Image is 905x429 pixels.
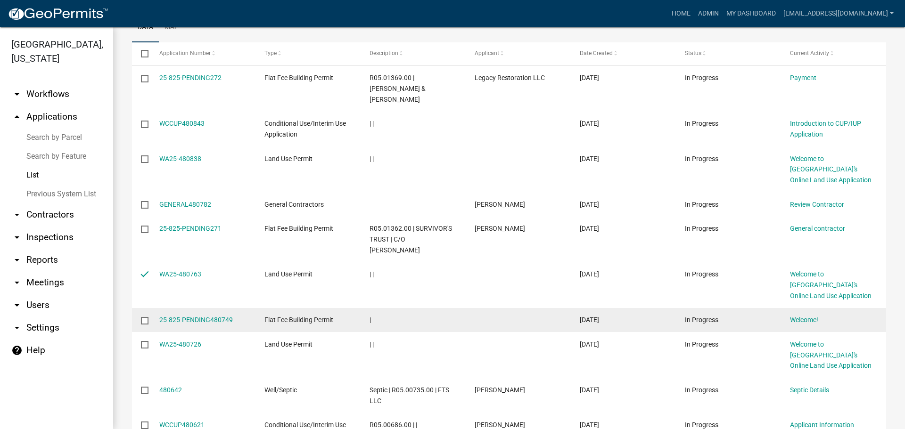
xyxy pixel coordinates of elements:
a: Septic Details [790,386,829,394]
a: WCCUP480843 [159,120,205,127]
datatable-header-cell: Type [255,42,360,65]
a: WA25-480763 [159,270,201,278]
i: arrow_drop_up [11,111,23,122]
span: Land Use Permit [264,270,313,278]
span: In Progress [685,74,718,81]
span: In Progress [685,421,718,429]
a: General contractor [790,225,845,232]
span: Applicant [475,50,499,57]
a: 25-825-PENDING480749 [159,316,233,324]
a: [EMAIL_ADDRESS][DOMAIN_NAME] [780,5,897,23]
i: arrow_drop_down [11,209,23,220]
i: arrow_drop_down [11,322,23,333]
datatable-header-cell: Application Number [150,42,255,65]
datatable-header-cell: Applicant [466,42,571,65]
a: 480642 [159,386,182,394]
span: 09/18/2025 [580,201,599,208]
a: 25-825-PENDING271 [159,225,222,232]
a: Welcome to [GEOGRAPHIC_DATA]'s Online Land Use Application [790,155,872,184]
a: Applicant Information [790,421,854,429]
span: Septic | R05.00735.00 | FTS LLC [370,386,449,405]
i: arrow_drop_down [11,277,23,288]
span: In Progress [685,120,718,127]
datatable-header-cell: Status [676,42,781,65]
span: Flat Fee Building Permit [264,74,333,81]
span: | | [370,270,374,278]
span: 09/18/2025 [580,386,599,394]
datatable-header-cell: Select [132,42,150,65]
span: In Progress [685,201,718,208]
span: In Progress [685,225,718,232]
span: R05.00686.00 | | [370,421,417,429]
span: Well/Septic [264,386,297,394]
span: In Progress [685,316,718,324]
span: 09/18/2025 [580,225,599,232]
span: Current Activity [790,50,829,57]
span: | | [370,155,374,162]
span: 09/18/2025 [580,270,599,278]
a: Welcome! [790,316,818,324]
span: In Progress [685,386,718,394]
i: arrow_drop_down [11,299,23,311]
i: arrow_drop_down [11,254,23,266]
span: Legacy Restoration LLC [475,74,545,81]
span: | | [370,340,374,348]
a: WCCUP480621 [159,421,205,429]
span: | [370,316,371,324]
span: Date Created [580,50,613,57]
a: Map [159,13,184,43]
span: Type [264,50,277,57]
span: Sam Nierman [475,225,525,232]
span: 09/18/2025 [580,421,599,429]
a: 25-825-PENDING272 [159,74,222,81]
span: Flat Fee Building Permit [264,225,333,232]
datatable-header-cell: Current Activity [781,42,886,65]
span: Sam Nierman [475,201,525,208]
a: WA25-480726 [159,340,201,348]
span: In Progress [685,155,718,162]
span: 09/19/2025 [580,155,599,162]
span: Application Number [159,50,211,57]
span: Land Use Permit [264,340,313,348]
datatable-header-cell: Description [361,42,466,65]
span: In Progress [685,270,718,278]
a: Review Contractor [790,201,844,208]
span: In Progress [685,340,718,348]
a: Data [132,13,159,43]
span: General Contractors [264,201,324,208]
a: Home [668,5,694,23]
i: arrow_drop_down [11,232,23,243]
a: Admin [694,5,723,23]
i: help [11,345,23,356]
span: 09/18/2025 [580,340,599,348]
a: Welcome to [GEOGRAPHIC_DATA]'s Online Land Use Application [790,270,872,299]
span: R05.01369.00 | JAMES V & KATHRYN L FREIHAMMER [370,74,426,103]
a: GENERAL480782 [159,201,211,208]
i: arrow_drop_down [11,89,23,100]
a: Introduction to CUP/IUP Application [790,120,861,138]
span: Shari Bartlett [475,386,525,394]
span: Land Use Permit [264,155,313,162]
span: 09/19/2025 [580,120,599,127]
a: My Dashboard [723,5,780,23]
span: 09/18/2025 [580,316,599,324]
span: Description [370,50,398,57]
span: Conditional Use/Interim Use Application [264,120,346,138]
a: Payment [790,74,816,81]
span: Flat Fee Building Permit [264,316,333,324]
span: R05.01362.00 | SURVIVOR'S TRUST | C/O SANDRA K FITZGERALD [370,225,452,254]
span: 09/19/2025 [580,74,599,81]
a: Welcome to [GEOGRAPHIC_DATA]'s Online Land Use Application [790,340,872,370]
span: | | [370,120,374,127]
span: Amanda R Caturia [475,421,525,429]
span: Status [685,50,701,57]
datatable-header-cell: Date Created [571,42,676,65]
a: WA25-480838 [159,155,201,162]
